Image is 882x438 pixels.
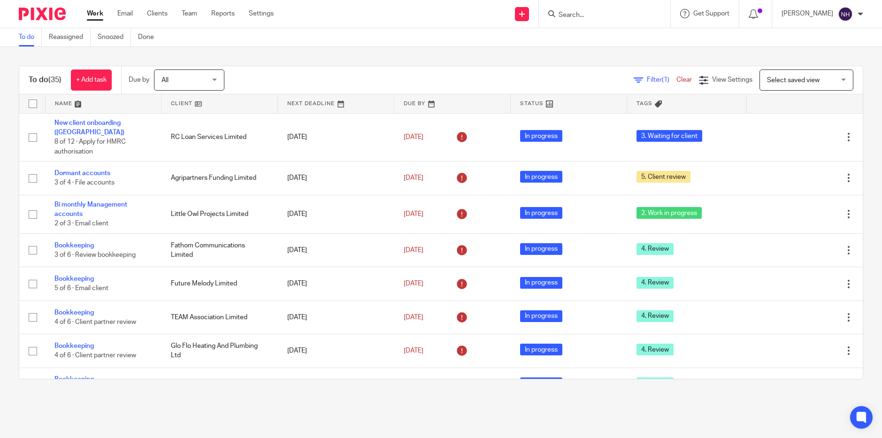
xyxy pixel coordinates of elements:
[520,310,562,322] span: In progress
[71,69,112,91] a: + Add task
[278,267,394,300] td: [DATE]
[637,207,702,219] span: 2. Work in progress
[161,77,169,84] span: All
[19,28,42,46] a: To do
[520,344,562,355] span: In progress
[161,334,278,368] td: Glo Flo Heating And Plumbing Ltd
[520,130,562,142] span: In progress
[278,233,394,267] td: [DATE]
[637,344,674,355] span: 4. Review
[662,77,669,83] span: (1)
[54,120,124,136] a: New client onboarding ([GEOGRAPHIC_DATA])
[520,277,562,289] span: In progress
[54,138,126,155] span: 8 of 12 · Apply for HMRC authorisation
[404,280,423,287] span: [DATE]
[54,376,94,383] a: Bookkeeping
[637,243,674,255] span: 4. Review
[87,9,103,18] a: Work
[138,28,161,46] a: Done
[404,134,423,140] span: [DATE]
[647,77,676,83] span: Filter
[676,77,692,83] a: Clear
[404,211,423,217] span: [DATE]
[182,9,197,18] a: Team
[54,201,127,217] a: Bi monthly Management accounts
[278,113,394,161] td: [DATE]
[54,285,108,292] span: 5 of 6 · Email client
[838,7,853,22] img: svg%3E
[161,300,278,334] td: TEAM Association Limited
[19,8,66,20] img: Pixie
[161,161,278,195] td: Agripartners Funding Limited
[249,9,274,18] a: Settings
[520,243,562,255] span: In progress
[54,221,108,227] span: 2 of 3 · Email client
[161,267,278,300] td: Future Melody Limited
[637,310,674,322] span: 4. Review
[520,171,562,183] span: In progress
[404,175,423,181] span: [DATE]
[54,353,136,359] span: 4 of 6 · Client partner review
[520,207,562,219] span: In progress
[54,276,94,282] a: Bookkeeping
[54,170,110,177] a: Dormant accounts
[520,377,562,389] span: In progress
[278,300,394,334] td: [DATE]
[117,9,133,18] a: Email
[558,11,642,20] input: Search
[637,130,702,142] span: 3. Waiting for client
[54,242,94,249] a: Bookkeeping
[404,347,423,354] span: [DATE]
[147,9,168,18] a: Clients
[54,252,136,258] span: 3 of 6 · Review bookkeeping
[693,10,729,17] span: Get Support
[49,28,91,46] a: Reassigned
[278,161,394,195] td: [DATE]
[712,77,752,83] span: View Settings
[278,334,394,368] td: [DATE]
[161,113,278,161] td: RC Loan Services Limited
[54,343,94,349] a: Bookkeeping
[278,195,394,233] td: [DATE]
[54,180,115,186] span: 3 of 4 · File accounts
[48,76,61,84] span: (35)
[54,319,136,325] span: 4 of 6 · Client partner review
[98,28,131,46] a: Snoozed
[767,77,820,84] span: Select saved view
[54,309,94,316] a: Bookkeeping
[637,277,674,289] span: 4. Review
[278,368,394,401] td: [DATE]
[637,101,652,106] span: Tags
[637,377,674,389] span: 4. Review
[404,314,423,321] span: [DATE]
[211,9,235,18] a: Reports
[161,233,278,267] td: Fathom Communications Limited
[29,75,61,85] h1: To do
[129,75,149,85] p: Due by
[161,195,278,233] td: Little Owl Projects Limited
[637,171,690,183] span: 5. Client review
[161,368,278,401] td: Moderncourt Limited
[404,247,423,254] span: [DATE]
[782,9,833,18] p: [PERSON_NAME]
